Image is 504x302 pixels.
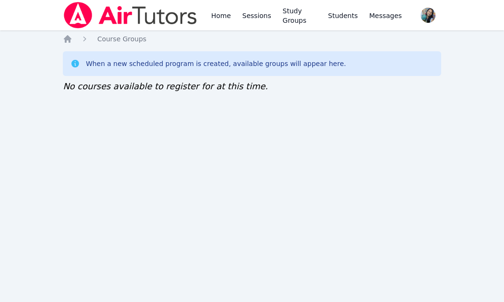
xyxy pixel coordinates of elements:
span: Messages [369,11,402,20]
img: Air Tutors [63,2,198,28]
nav: Breadcrumb [63,34,441,44]
div: When a new scheduled program is created, available groups will appear here. [86,59,346,68]
span: Course Groups [97,35,146,43]
a: Course Groups [97,34,146,44]
span: No courses available to register for at this time. [63,81,268,91]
